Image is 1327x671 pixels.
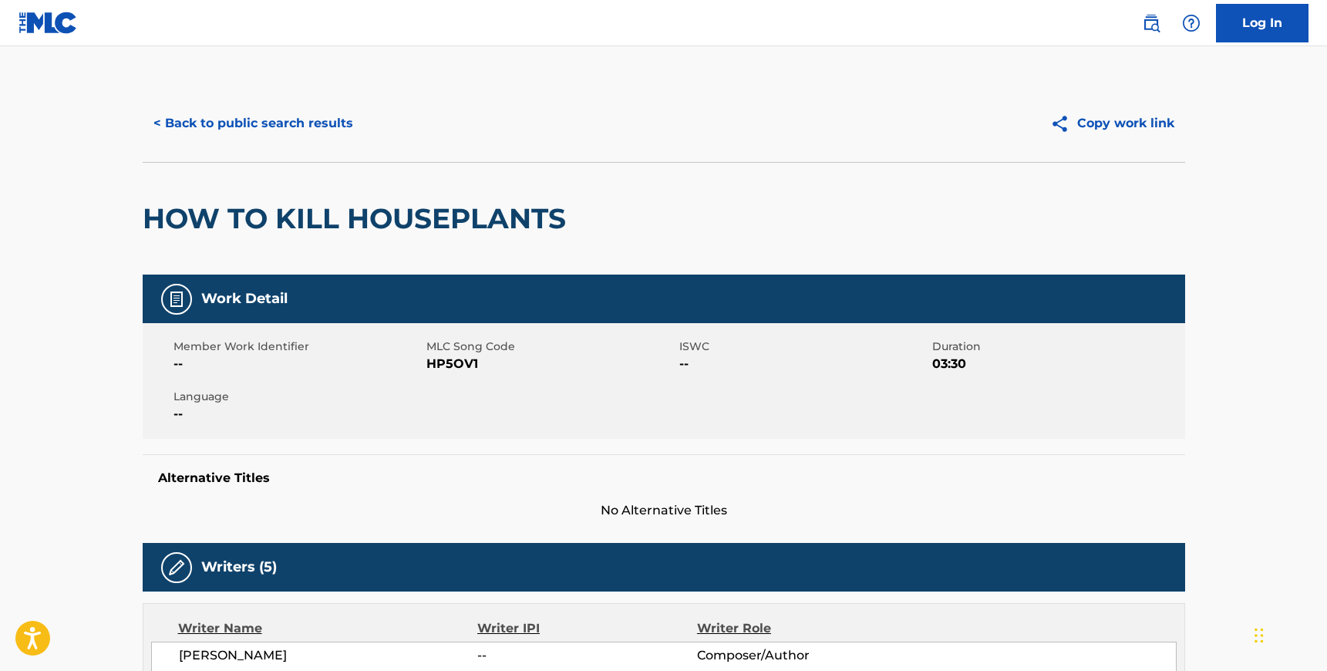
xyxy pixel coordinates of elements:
[143,501,1185,520] span: No Alternative Titles
[179,646,478,665] span: [PERSON_NAME]
[932,355,1181,373] span: 03:30
[1176,8,1207,39] div: Help
[167,558,186,577] img: Writers
[167,290,186,309] img: Work Detail
[1182,14,1201,32] img: help
[1216,4,1308,42] a: Log In
[143,104,364,143] button: < Back to public search results
[697,646,897,665] span: Composer/Author
[679,339,928,355] span: ISWC
[426,355,675,373] span: HP5OV1
[1142,14,1160,32] img: search
[477,619,697,638] div: Writer IPI
[173,355,423,373] span: --
[173,389,423,405] span: Language
[201,290,288,308] h5: Work Detail
[1250,597,1327,671] iframe: Chat Widget
[178,619,478,638] div: Writer Name
[679,355,928,373] span: --
[932,339,1181,355] span: Duration
[173,405,423,423] span: --
[426,339,675,355] span: MLC Song Code
[173,339,423,355] span: Member Work Identifier
[697,619,897,638] div: Writer Role
[1255,612,1264,659] div: Drag
[201,558,277,576] h5: Writers (5)
[1039,104,1185,143] button: Copy work link
[158,470,1170,486] h5: Alternative Titles
[1050,114,1077,133] img: Copy work link
[143,201,574,236] h2: HOW TO KILL HOUSEPLANTS
[1136,8,1167,39] a: Public Search
[477,646,696,665] span: --
[19,12,78,34] img: MLC Logo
